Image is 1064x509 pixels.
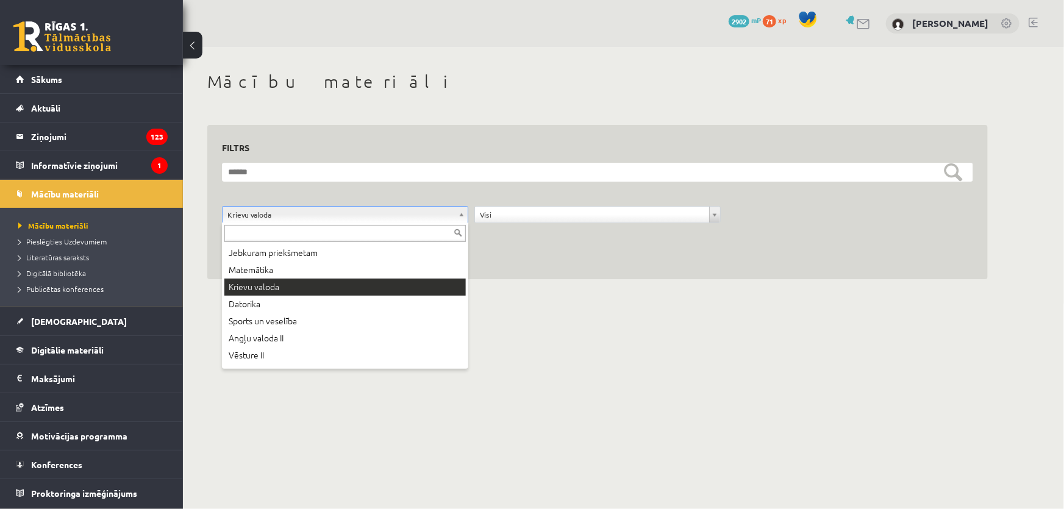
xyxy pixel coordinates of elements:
[224,330,466,347] div: Angļu valoda II
[224,313,466,330] div: Sports un veselība
[224,364,466,381] div: Uzņēmējdarbības pamati (Specializētais kurss)
[224,279,466,296] div: Krievu valoda
[224,244,466,262] div: Jebkuram priekšmetam
[224,262,466,279] div: Matemātika
[224,296,466,313] div: Datorika
[224,347,466,364] div: Vēsture II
